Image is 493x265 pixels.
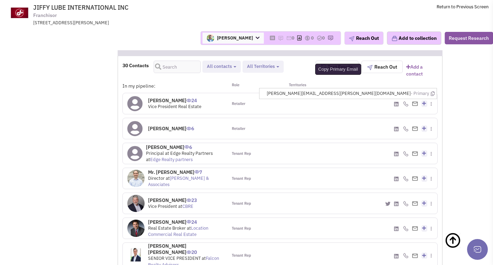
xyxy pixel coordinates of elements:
[148,225,186,231] span: Real Estate Broker
[186,92,197,104] span: 24
[33,3,128,11] span: JIFFY LUBE INTERNATIONAL INC
[33,20,214,26] div: [STREET_ADDRESS][PERSON_NAME]
[127,220,145,237] img: MN0HqRXz_UmDEI0e9dERQA.jpg
[127,247,145,264] img: 8mMxza9UE0SVjCBdzNmgxA.png
[403,226,409,231] img: icon-phone.png
[344,32,383,45] button: Reach Out
[148,169,223,175] h4: Mr. [PERSON_NAME]
[148,255,201,261] span: SENIOR VICE PRESIDENT
[286,35,292,41] img: icon-email-active-16.png
[292,35,294,41] span: 0
[391,35,398,42] img: icon-collection-lavender.png
[148,104,201,109] span: Vice President Real Estate
[148,197,197,203] h4: [PERSON_NAME]
[232,226,251,231] span: Tenant Rep
[186,99,191,102] img: icon-UserInteraction.png
[411,90,429,97] span: - Primary
[186,198,191,202] img: icon-UserInteraction.png
[184,139,192,150] span: 6
[328,35,333,41] img: research-icon.png
[186,250,191,254] img: icon-UserInteraction.png
[148,125,194,132] h4: [PERSON_NAME]
[412,126,418,131] img: Email%20Icon.png
[311,35,314,41] span: 0
[437,4,489,10] a: Return to Previous Screen
[232,253,251,258] span: Tenant Rep
[186,192,197,203] span: 23
[278,35,283,41] img: icon-note.png
[412,254,418,258] img: Email%20Icon.png
[412,176,418,181] img: Email%20Icon.png
[186,120,194,132] span: 6
[148,219,223,225] h4: [PERSON_NAME]
[403,201,409,206] img: icon-phone.png
[232,176,251,182] span: Tenant Rep
[194,170,199,174] img: icon-UserInteraction.png
[403,101,409,107] img: icon-phone.png
[403,126,409,132] img: icon-phone.png
[412,101,418,106] img: Email%20Icon.png
[148,203,177,209] span: Vice President
[232,151,251,157] span: Tenant Rep
[317,35,322,41] img: TaskCount.png
[227,82,280,89] div: Role
[154,61,201,73] input: Search
[406,63,438,77] a: Add a contact
[207,63,232,69] span: All contacts
[205,63,238,70] button: All contacts
[182,203,193,209] a: CBRE
[148,225,208,238] a: Location Commercial Real Estate
[304,35,310,41] img: icon-dealamount.png
[127,170,145,187] img: zvQvkaTKikOgXoGwTDn1bg.jpg
[247,63,275,69] span: All Territories
[387,32,441,45] button: Add to collection
[232,126,245,132] span: Retailer
[148,175,209,188] span: at
[207,34,214,42] img: W7vr0x00b0GZC0PPbilSCg.png
[316,61,358,73] button: Test Emails
[232,101,245,107] span: Retailer
[267,90,435,97] span: [PERSON_NAME][EMAIL_ADDRESS][PERSON_NAME][DOMAIN_NAME]
[403,253,409,258] img: icon-phone.png
[280,82,332,89] div: Territories
[127,195,145,212] img: gnFllEjFd0ql55HXxd9L_g.jpg
[362,61,403,73] button: Reach Out
[202,33,264,44] span: [PERSON_NAME]
[315,64,361,75] div: Copy Primary Email
[322,35,325,41] span: 0
[148,175,165,181] span: Director
[122,82,228,89] div: In my pipeline:
[412,151,418,156] img: Email%20Icon.png
[146,150,213,156] span: Principal at Edge Realty Partners
[349,36,354,42] img: plane.png
[148,175,209,188] a: [PERSON_NAME] & Associates
[184,145,189,149] img: icon-UserInteraction.png
[186,127,191,130] img: icon-UserInteraction.png
[412,226,418,231] img: Email%20Icon.png
[122,62,149,69] h4: 30 Contacts
[33,12,57,19] span: Franchisor
[146,157,193,162] span: at
[194,164,202,175] span: 7
[245,63,281,70] button: All Territories
[146,144,223,150] h4: [PERSON_NAME]
[403,151,409,157] img: icon-phone.png
[148,97,201,104] h4: [PERSON_NAME]
[412,201,418,206] img: Email%20Icon.png
[186,220,191,223] img: icon-UserInteraction.png
[148,243,223,255] h4: [PERSON_NAME] [PERSON_NAME]
[148,225,208,238] span: at
[445,32,493,44] button: Request Research
[403,176,409,182] img: icon-phone.png
[186,244,197,255] span: 20
[186,214,197,225] span: 24
[367,65,373,70] img: plane.png
[178,203,193,209] span: at
[232,201,251,206] span: Tenant Rep
[150,157,193,162] a: Edge Realty partners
